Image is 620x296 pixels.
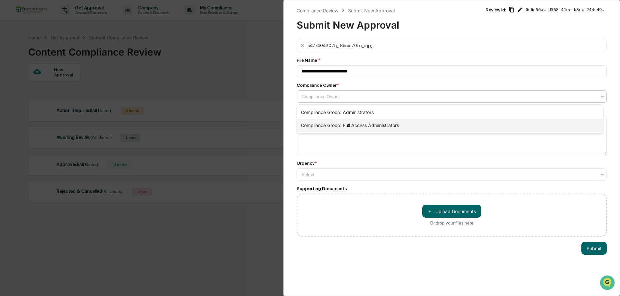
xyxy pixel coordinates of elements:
[486,7,506,12] span: Review Id:
[46,110,79,115] a: Powered byPylon
[430,220,474,225] div: Or drop your files here
[13,94,41,101] span: Data Lookup
[22,56,82,61] div: We're available if you need us!
[581,242,607,255] button: Submit
[526,7,607,12] span: 0c6d56ac-d568-41ec-b8cc-244c49936364
[348,8,395,13] div: Submit New Approval
[6,50,18,61] img: 1746055101610-c473b297-6a78-478c-a979-82029cc54cd1
[6,14,118,24] p: How can we help?
[297,119,603,132] div: Compliance Group: Full Access Administrators
[4,79,44,91] a: 🖐️Preclearance
[297,14,486,31] div: Submit New Approval
[65,110,79,115] span: Pylon
[6,95,12,100] div: 🔎
[297,8,338,13] div: Compliance Review
[44,79,83,91] a: 🗄️Attestations
[47,83,52,88] div: 🗄️
[428,208,432,214] span: ＋
[54,82,81,88] span: Attestations
[599,275,617,292] iframe: Open customer support
[297,83,339,88] div: Compliance Owner
[110,52,118,59] button: Start new chat
[509,7,515,13] span: Copy Id
[307,43,373,48] div: 54774043075_f8bedd705c_o.jpg
[6,83,12,88] div: 🖐️
[517,7,523,13] span: Edit Review ID
[297,161,317,166] div: Urgency
[13,82,42,88] span: Preclearance
[22,50,106,56] div: Start new chat
[422,205,481,218] button: Or drop your files here
[4,92,43,103] a: 🔎Data Lookup
[297,58,607,63] div: File Name
[297,106,603,119] div: Compliance Group: Administrators
[297,186,607,191] div: Supporting Documents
